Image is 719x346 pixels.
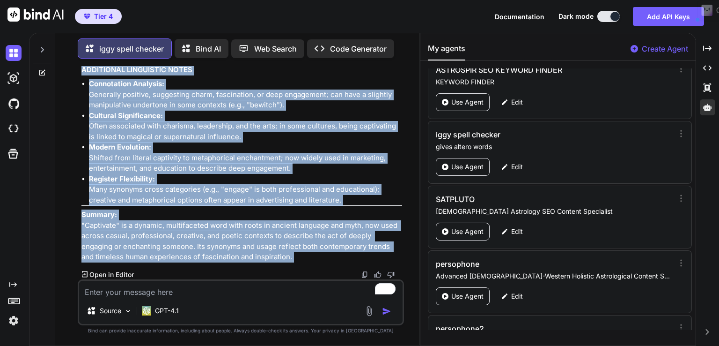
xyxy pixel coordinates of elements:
img: premium [84,14,90,19]
p: Code Generator [330,43,387,54]
img: darkAi-studio [6,70,22,86]
p: Advanced [DEMOGRAPHIC_DATA]-Western Holistic Astrological Content Specialist [436,271,673,281]
p: Use Agent [451,227,484,236]
li: Generally positive, suggesting charm, fascination, or deep engagement; can have a slightly manipu... [89,79,402,111]
li: Often associated with charisma, leadership, and the arts; in some cultures, being captivating is ... [89,111,402,143]
img: icon [382,307,391,316]
p: gives altero words [436,142,673,151]
strong: Modern Evolution: [89,143,151,151]
img: like [374,271,382,278]
button: Documentation [495,12,544,22]
li: Shifted from literal captivity to metaphorical enchantment; now widely used in marketing, enterta... [89,142,402,174]
button: My agents [428,43,465,60]
p: Open in Editor [89,270,134,279]
p: GPT-4.1 [155,306,179,316]
h3: persophone2 [436,323,602,334]
textarea: To enrich screen reader interactions, please activate Accessibility in Grammarly extension settings [79,281,403,298]
img: cloudideIcon [6,121,22,137]
button: premiumTier 4 [75,9,122,24]
img: dislike [387,271,395,278]
button: Add API Keys [633,7,704,26]
span: Documentation [495,13,544,21]
img: Bind AI [7,8,64,22]
p: KEYWORD FINDER [436,77,673,87]
p: Edit [511,227,523,236]
p: Edit [511,98,523,107]
strong: Connotation Analysis: [89,79,164,88]
span: Tier 4 [94,12,113,21]
p: Edit [511,162,523,172]
p: Source [100,306,121,316]
li: Many synonyms cross categories (e.g., "engage" is both professional and educational); creative an... [89,174,402,206]
p: Edit [511,292,523,301]
p: Bind AI [196,43,221,54]
img: attachment [364,306,374,316]
p: Use Agent [451,98,484,107]
p: "Captivate" is a dynamic, multifaceted word with roots in ancient language and myth, now used acr... [81,210,402,263]
strong: Register Flexibility: [89,174,155,183]
img: Pick Models [124,307,132,315]
h3: SATPLUTO [436,194,602,205]
img: githubDark [6,96,22,112]
img: GPT-4.1 [142,306,151,316]
p: Web Search [254,43,297,54]
h3: ADDITIONAL LINGUISTIC NOTES [81,65,402,75]
p: iggy spell checker [99,43,164,54]
img: settings [6,313,22,329]
p: [DEMOGRAPHIC_DATA] Astrology SEO Content Specialist [436,207,673,216]
h3: persophone [436,258,602,270]
p: Bind can provide inaccurate information, including about people. Always double-check its answers.... [78,327,404,334]
strong: Summary: [81,210,117,219]
h3: ASTROSPIR SEO KEYWORD FINDER [436,64,602,75]
img: darkChat [6,45,22,61]
strong: Cultural Significance: [89,111,163,120]
p: Use Agent [451,292,484,301]
img: copy [361,271,368,278]
p: Use Agent [451,162,484,172]
p: Create Agent [642,43,688,54]
span: Dark mode [558,12,594,21]
h3: iggy spell checker [436,129,602,140]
